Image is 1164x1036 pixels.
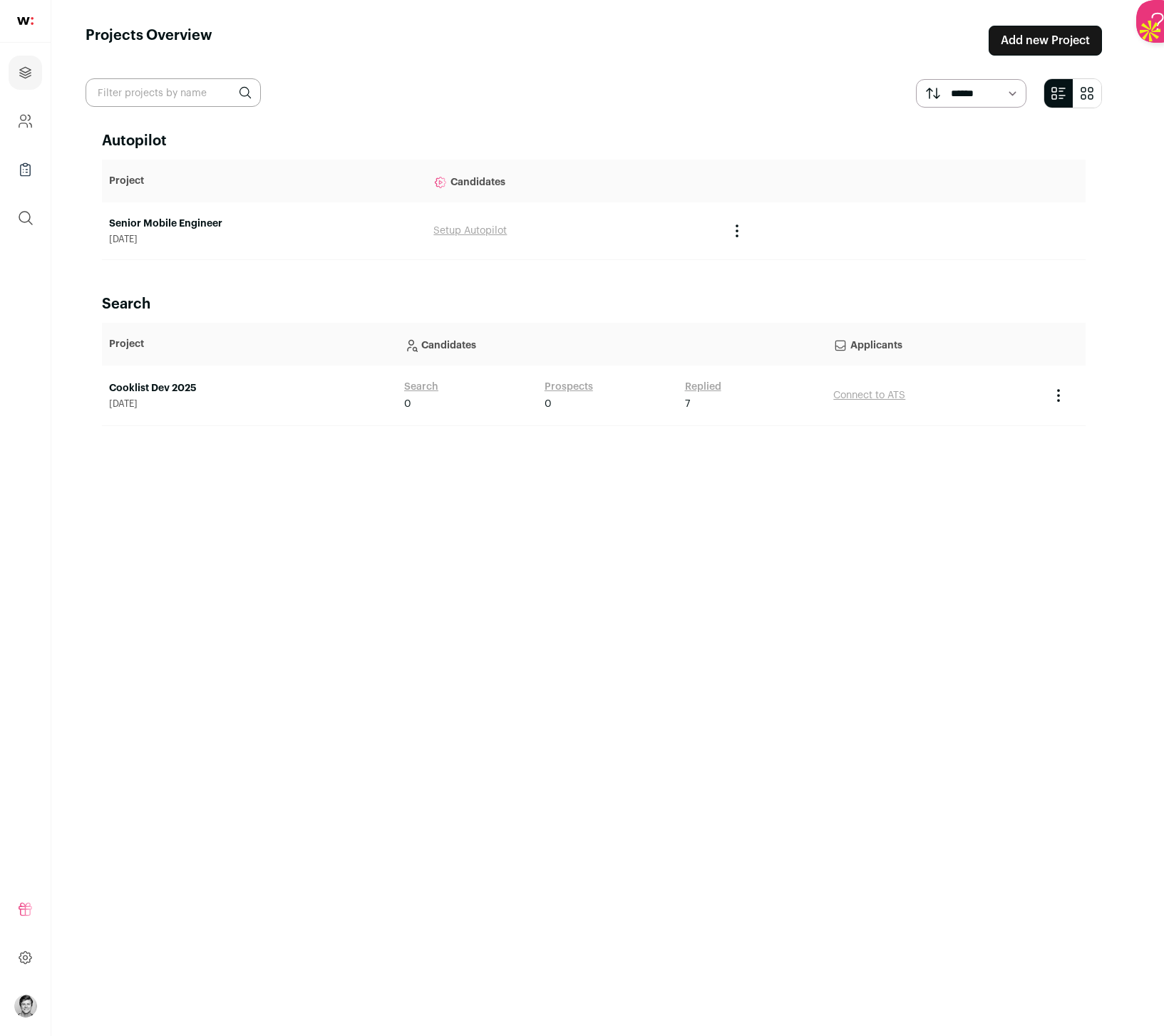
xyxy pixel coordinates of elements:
span: 0 [545,397,552,411]
span: [DATE] [109,234,419,245]
h2: Autopilot [102,131,1086,151]
img: 606302-medium_jpg [14,995,37,1017]
p: Project [109,337,390,351]
img: wellfound-shorthand-0d5821cbd27db2630d0214b213865d53afaa358527fdda9d0ea32b1df1b89c2c.svg [17,17,34,25]
h2: Search [102,294,1086,314]
a: Projects [9,56,42,90]
a: Add new Project [989,26,1102,56]
input: Filter projects by name [86,78,261,107]
a: Replied [685,380,721,394]
img: Apollo [1136,17,1164,45]
span: 7 [685,397,690,411]
button: Project Actions [728,222,746,239]
a: Company Lists [9,152,42,187]
p: Project [109,174,419,188]
a: Senior Mobile Engineer [109,217,419,231]
a: Search [404,380,438,394]
a: Prospects [545,380,593,394]
p: Applicants [833,330,1036,358]
button: Project Actions [1050,387,1067,404]
a: Connect to ATS [833,390,905,400]
button: Open dropdown [14,995,37,1017]
a: Setup Autopilot [433,226,507,236]
span: [DATE] [109,398,390,410]
h1: Projects Overview [86,26,212,56]
p: Candidates [404,330,819,358]
a: Company and ATS Settings [9,104,42,138]
a: Cooklist Dev 2025 [109,381,390,395]
span: 0 [404,397,411,411]
p: Candidates [433,167,714,195]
